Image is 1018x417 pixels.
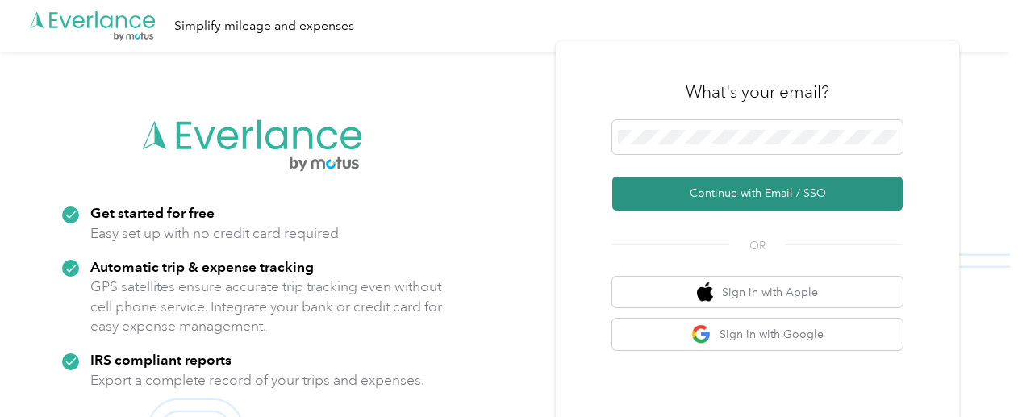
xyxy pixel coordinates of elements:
strong: IRS compliant reports [90,351,232,368]
h3: What's your email? [686,81,829,103]
button: google logoSign in with Google [612,319,903,350]
strong: Automatic trip & expense tracking [90,258,314,275]
p: Export a complete record of your trips and expenses. [90,370,424,390]
span: OR [729,237,786,254]
p: Easy set up with no credit card required [90,223,339,244]
button: Continue with Email / SSO [612,177,903,211]
button: apple logoSign in with Apple [612,277,903,308]
div: Simplify mileage and expenses [174,16,354,36]
strong: Get started for free [90,204,215,221]
img: google logo [691,324,711,344]
img: apple logo [697,282,713,302]
p: GPS satellites ensure accurate trip tracking even without cell phone service. Integrate your bank... [90,277,443,336]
